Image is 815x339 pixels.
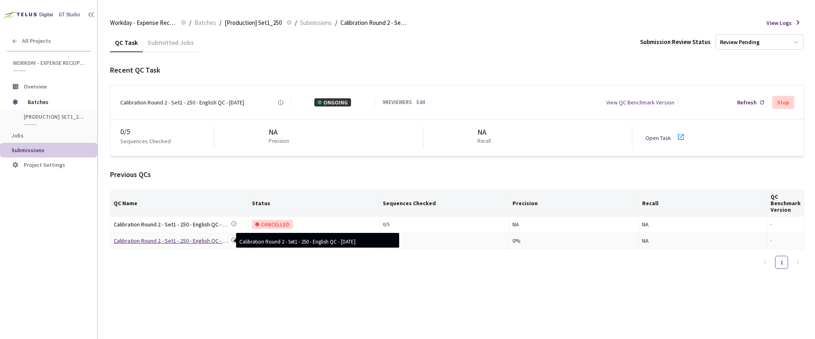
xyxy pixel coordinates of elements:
a: Submissions [298,18,334,27]
div: 1 / 1 [383,237,506,245]
span: Batches [194,18,216,28]
div: Recent QC Task [110,65,804,75]
li: 1 [775,256,788,269]
div: Calibration Round 2 - Set1 - 250 - English QC - [DATE] [120,98,244,106]
span: Submissions [300,18,332,28]
div: 0 / 5 [383,221,506,228]
a: Calibration Round 2 - Set1 - 250 - English QC - [DATE]Calibration Round 2 - Set1 - 250 - English ... [114,236,228,246]
li: Previous Page [759,256,772,269]
th: QC Name [110,190,249,217]
div: Calibration Round 2 - Set1 - 250 - English QC - [DATE] [114,220,228,229]
a: 1 [775,256,788,268]
li: / [335,18,337,28]
span: View Logs [766,19,792,27]
div: NA [642,220,764,229]
th: Status [249,190,380,217]
span: Submissions [11,146,44,154]
div: Stop [777,99,789,106]
th: Sequences Checked [380,190,509,217]
span: Workday - Expense Receipt Extraction [110,18,176,28]
span: Workday - Expense Receipt Extraction [13,60,86,66]
li: / [189,18,191,28]
div: ONGOING [314,98,351,106]
div: Calibration Round 2 - Set1 - 250 - English QC - [DATE] [114,236,228,245]
a: Open Task [645,134,671,142]
button: left [759,256,772,269]
span: [Production] Set1_250 [225,18,282,28]
div: Submitted Jobs [143,38,199,52]
div: Previous QCs [110,169,804,180]
span: right [795,260,800,265]
div: Review Pending [720,38,760,46]
span: Project Settings [24,161,65,168]
div: 0 / 5 [120,126,214,137]
div: View QC Benchmark Version [606,98,674,106]
p: Recall [477,137,491,145]
th: Recall [639,190,767,217]
div: NA [477,127,494,137]
a: Edit [417,99,425,106]
div: 0% [512,236,635,245]
div: CANCELLED [252,220,293,229]
div: NA [269,127,292,137]
div: 9 REVIEWERS [382,99,412,106]
p: Sequences Checked [120,137,171,145]
div: Submission Review Status [640,38,711,46]
span: [Production] Set1_250 [24,113,84,120]
li: / [219,18,221,28]
div: NA [512,220,635,229]
div: QC Task [110,38,143,52]
button: right [791,256,804,269]
th: Precision [509,190,638,217]
div: NA [642,236,764,245]
span: All Projects [22,38,51,44]
div: - [771,221,801,228]
li: / [295,18,297,28]
a: Batches [193,18,218,27]
span: Batches [28,94,84,110]
div: COMPLETED [252,236,295,245]
p: Precision [269,137,289,145]
th: QC Benchmark Version [767,190,804,217]
span: left [763,260,768,265]
span: Jobs [11,132,24,139]
div: GT Studio [59,11,80,19]
span: Overview [24,83,47,90]
span: Calibration Round 2 - Set1 - 250 - English [340,18,406,28]
div: Refresh [737,98,757,106]
li: Next Page [791,256,804,269]
div: - [771,237,801,245]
